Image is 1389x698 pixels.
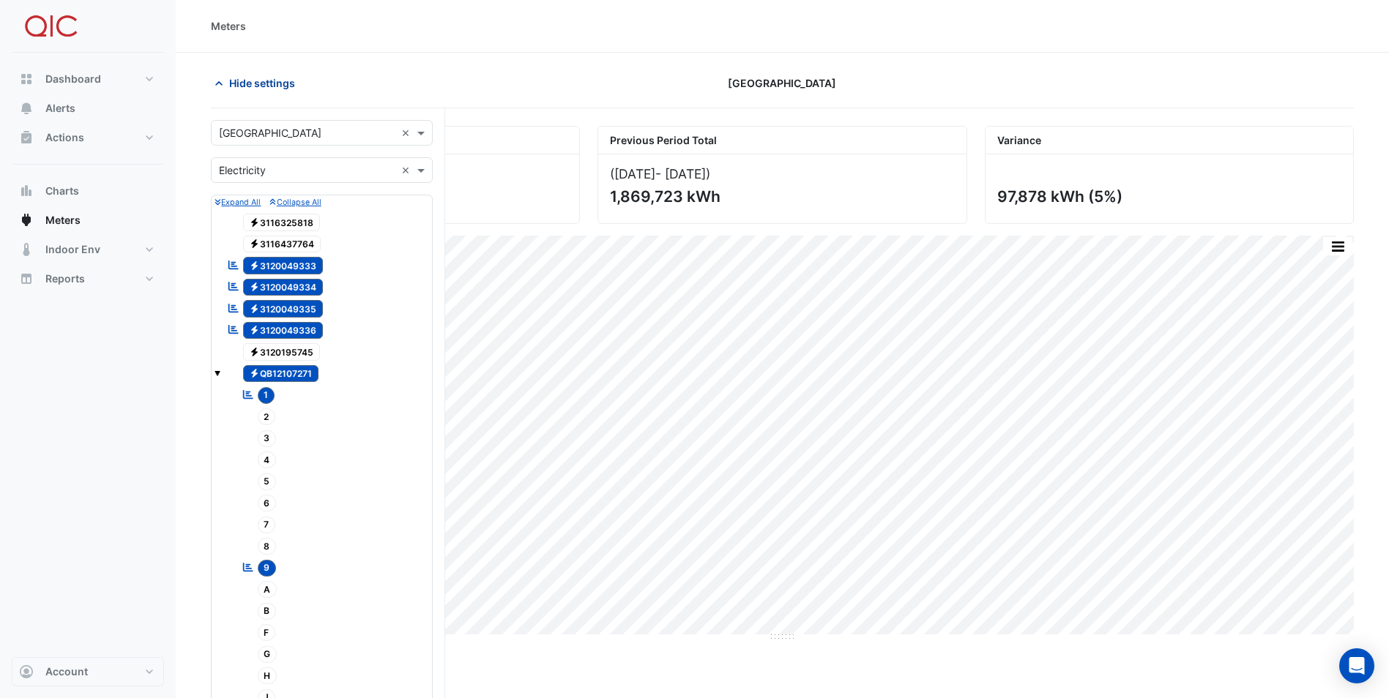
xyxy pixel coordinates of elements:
span: 3120049333 [243,257,324,274]
div: Meters [211,18,246,34]
span: B [258,603,277,620]
span: [GEOGRAPHIC_DATA] [728,75,836,91]
span: A [258,581,278,598]
div: 1,869,723 kWh [610,187,951,206]
fa-icon: Electricity [249,368,260,379]
span: 3120049336 [243,322,324,339]
button: Charts [12,176,164,206]
app-icon: Actions [19,130,34,145]
span: 3120195745 [243,343,321,361]
button: More Options [1323,237,1352,255]
fa-icon: Reportable [227,280,240,293]
span: QB12107271 [243,365,319,383]
fa-icon: Reportable [242,388,255,400]
fa-icon: Reportable [227,301,240,314]
fa-icon: Electricity [249,325,260,336]
span: Alerts [45,101,75,116]
span: 6 [258,495,277,511]
fa-icon: Electricity [249,282,260,293]
span: H [258,667,278,684]
span: 4 [258,451,277,468]
div: Previous Period Total [598,127,966,154]
span: Dashboard [45,72,101,86]
app-icon: Dashboard [19,72,34,86]
span: F [258,624,276,641]
button: Alerts [12,94,164,123]
span: Hide settings [229,75,295,91]
span: 3120049334 [243,279,324,296]
app-icon: Meters [19,213,34,228]
div: Open Intercom Messenger [1339,648,1374,683]
span: 2 [258,408,276,425]
span: Account [45,664,88,679]
img: Company Logo [18,12,83,41]
span: Reports [45,271,85,286]
fa-icon: Reportable [227,258,240,271]
fa-icon: Electricity [249,239,260,249]
button: Reports [12,264,164,293]
span: 3116437764 [243,236,321,253]
span: - [DATE] [655,166,706,181]
button: Indoor Env [12,235,164,264]
app-icon: Indoor Env [19,242,34,257]
app-icon: Reports [19,271,34,286]
fa-icon: Electricity [249,217,260,228]
span: 7 [258,517,276,533]
fa-icon: Reportable [242,560,255,573]
button: Collapse All [269,195,321,209]
span: 8 [258,538,277,555]
small: Expand All [215,198,261,207]
button: Actions [12,123,164,152]
div: Variance [986,127,1353,154]
button: Account [12,657,164,686]
span: 3 [258,430,277,447]
div: 97,878 kWh (5%) [997,187,1338,206]
button: Dashboard [12,64,164,94]
span: 1 [258,387,275,404]
fa-icon: Electricity [249,346,260,357]
span: Charts [45,184,79,198]
span: Indoor Env [45,242,100,257]
span: Clear [401,125,414,140]
span: Clear [401,162,414,178]
fa-icon: Electricity [249,260,260,271]
span: 3120049335 [243,300,324,318]
span: 3116325818 [243,214,321,231]
fa-icon: Reportable [227,323,240,336]
span: G [258,646,278,663]
app-icon: Alerts [19,101,34,116]
fa-icon: Electricity [249,303,260,314]
small: Collapse All [269,198,321,207]
button: Meters [12,206,164,235]
span: Meters [45,213,81,228]
div: ([DATE] ) [610,166,954,181]
span: Actions [45,130,84,145]
span: 5 [258,473,277,490]
button: Hide settings [211,70,305,96]
app-icon: Charts [19,184,34,198]
button: Expand All [215,195,261,209]
span: 9 [258,560,277,577]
